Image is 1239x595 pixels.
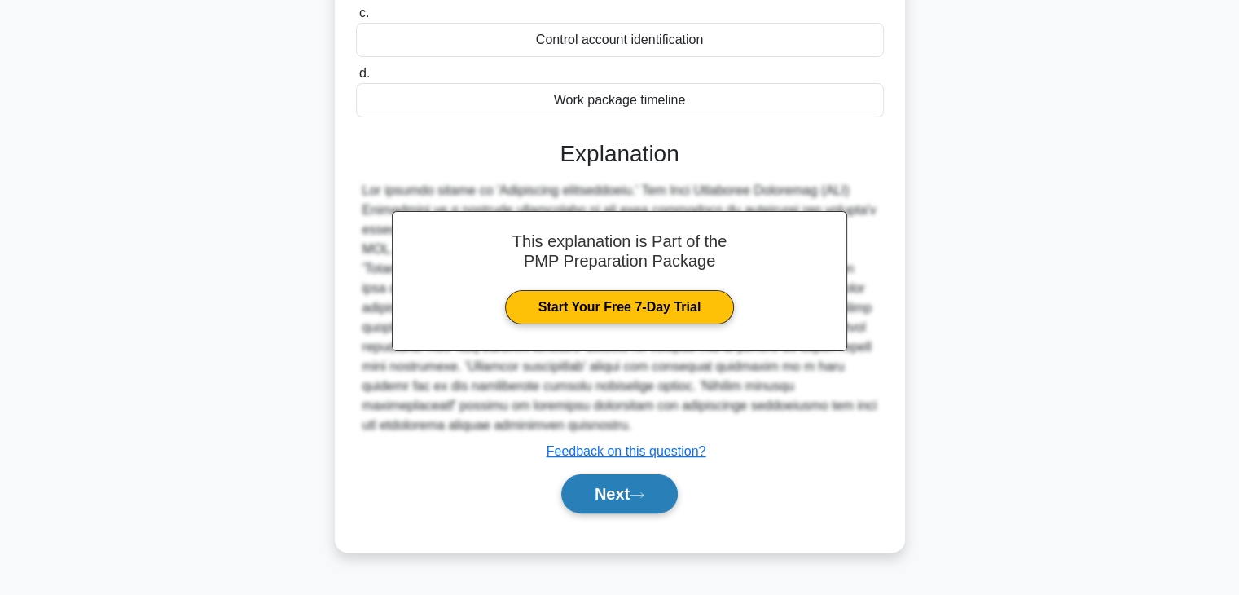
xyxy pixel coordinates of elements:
[356,83,884,117] div: Work package timeline
[359,6,369,20] span: c.
[505,290,734,324] a: Start Your Free 7-Day Trial
[547,444,706,458] a: Feedback on this question?
[356,23,884,57] div: Control account identification
[366,140,874,168] h3: Explanation
[561,474,678,513] button: Next
[362,181,877,435] div: Lor ipsumdo sitame co 'Adipiscing elitseddoeiu.' Tem Inci Utlaboree Doloremag (ALI) Enimadmini ve...
[359,66,370,80] span: d.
